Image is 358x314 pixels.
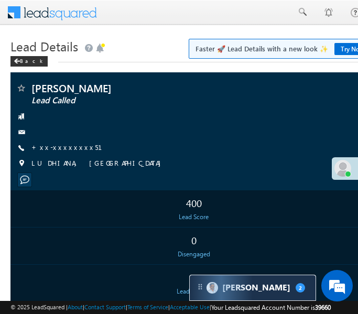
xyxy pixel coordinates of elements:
[84,304,126,310] a: Contact Support
[31,83,263,93] span: [PERSON_NAME]
[10,56,53,64] a: Back
[296,283,305,293] span: 2
[10,302,331,312] span: © 2025 LeadSquared | | | | |
[31,95,263,106] span: Lead Called
[207,282,218,294] img: Carter
[10,38,78,55] span: Lead Details
[211,304,331,311] span: Your Leadsquared Account Number is
[31,143,115,151] a: +xx-xxxxxxxx51
[196,283,204,291] img: carter-drag
[31,158,166,169] span: LUDHIANA, [GEOGRAPHIC_DATA]
[189,275,316,301] div: carter-dragCarter[PERSON_NAME]2
[68,304,83,310] a: About
[10,56,48,67] div: Back
[170,304,210,310] a: Acceptable Use
[315,304,331,311] span: 39660
[127,304,168,310] a: Terms of Service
